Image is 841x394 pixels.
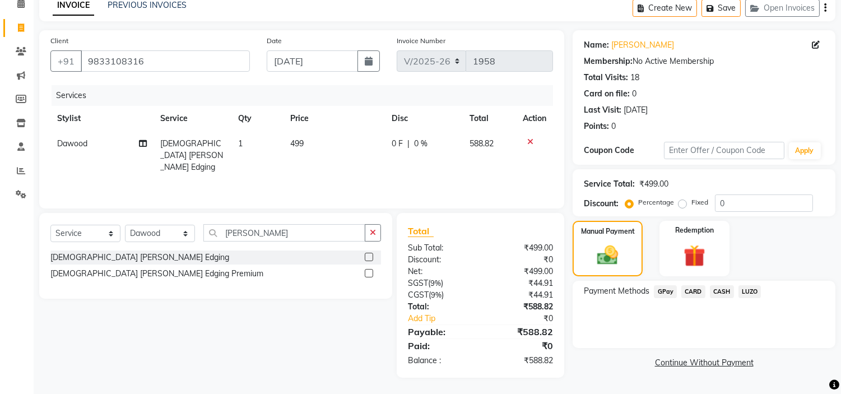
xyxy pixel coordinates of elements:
img: _gift.svg [677,242,712,270]
span: CASH [710,285,734,298]
span: | [407,138,410,150]
div: ( ) [399,289,481,301]
div: ₹499.00 [639,178,668,190]
div: [DEMOGRAPHIC_DATA] [PERSON_NAME] Edging [50,252,229,263]
div: 18 [630,72,639,84]
div: Discount: [584,198,619,210]
div: ₹44.91 [481,277,562,289]
div: Membership: [584,55,633,67]
span: 1 [238,138,243,149]
div: [DATE] [624,104,648,116]
label: Client [50,36,68,46]
label: Percentage [638,197,674,207]
span: 9% [431,290,442,299]
div: Total: [399,301,481,313]
div: Sub Total: [399,242,481,254]
label: Redemption [675,225,714,235]
div: Services [52,85,561,106]
span: 588.82 [470,138,494,149]
div: Paid: [399,339,481,353]
a: [PERSON_NAME] [611,39,674,51]
button: +91 [50,50,82,72]
label: Date [267,36,282,46]
span: GPay [654,285,677,298]
span: CARD [681,285,705,298]
th: Qty [231,106,284,131]
span: LUZO [738,285,761,298]
div: ₹0 [494,313,562,325]
div: ₹0 [481,254,562,266]
div: Service Total: [584,178,635,190]
div: Balance : [399,355,481,367]
label: Manual Payment [581,226,635,237]
div: [DEMOGRAPHIC_DATA] [PERSON_NAME] Edging Premium [50,268,263,280]
div: ₹588.82 [481,355,562,367]
span: 0 F [392,138,403,150]
div: 0 [632,88,636,100]
span: SGST [408,278,428,288]
img: _cash.svg [591,243,624,267]
th: Total [463,106,517,131]
div: Net: [399,266,481,277]
span: Payment Methods [584,285,649,297]
th: Stylist [50,106,154,131]
a: Continue Without Payment [575,357,833,369]
div: ( ) [399,277,481,289]
input: Search by Name/Mobile/Email/Code [81,50,250,72]
input: Enter Offer / Coupon Code [664,142,784,159]
div: No Active Membership [584,55,824,67]
input: Search or Scan [203,224,365,242]
div: ₹0 [481,339,562,353]
span: 9% [430,279,441,288]
div: ₹499.00 [481,266,562,277]
div: Card on file: [584,88,630,100]
div: ₹44.91 [481,289,562,301]
div: Coupon Code [584,145,664,156]
div: 0 [611,120,616,132]
span: CGST [408,290,429,300]
th: Disc [385,106,462,131]
th: Price [284,106,385,131]
div: Payable: [399,325,481,339]
button: Apply [789,142,821,159]
label: Fixed [691,197,708,207]
div: ₹588.82 [481,301,562,313]
div: Points: [584,120,609,132]
span: Dawood [57,138,87,149]
a: Add Tip [399,313,494,325]
span: 0 % [414,138,428,150]
div: Name: [584,39,609,51]
span: [DEMOGRAPHIC_DATA] [PERSON_NAME] Edging [160,138,223,172]
div: Total Visits: [584,72,628,84]
label: Invoice Number [397,36,445,46]
div: Discount: [399,254,481,266]
span: 499 [290,138,304,149]
span: Total [408,225,434,237]
div: ₹499.00 [481,242,562,254]
th: Service [154,106,232,131]
th: Action [516,106,553,131]
div: Last Visit: [584,104,621,116]
div: ₹588.82 [481,325,562,339]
